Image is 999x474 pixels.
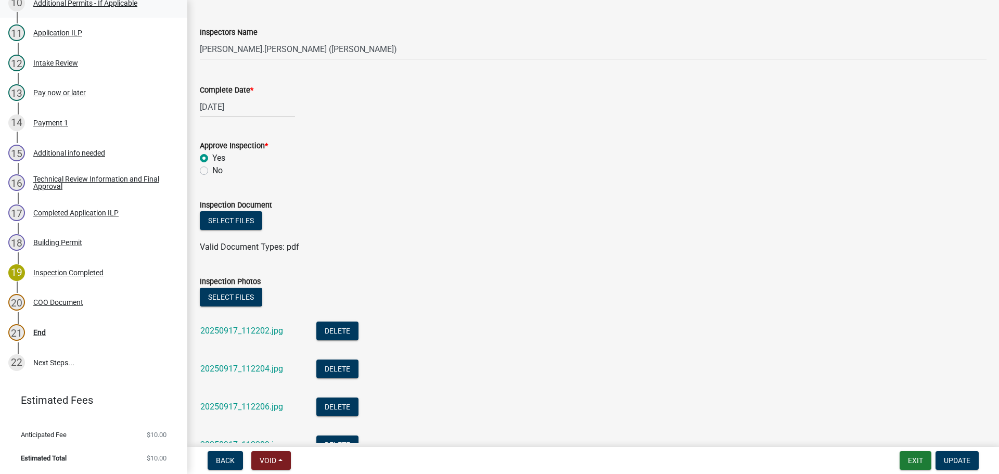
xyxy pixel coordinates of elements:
button: Delete [316,398,358,416]
div: COO Document [33,299,83,306]
div: 21 [8,324,25,341]
div: Pay now or later [33,89,86,96]
a: 20250917_112204.jpg [200,364,283,374]
div: End [33,329,46,336]
label: Inspection Photos [200,278,261,286]
div: Payment 1 [33,119,68,126]
button: Back [208,451,243,470]
a: 20250917_112202.jpg [200,326,283,336]
div: 14 [8,114,25,131]
input: mm/dd/yyyy [200,96,295,118]
a: 20250917_112209.jpg [200,440,283,450]
a: 20250917_112206.jpg [200,402,283,412]
div: Building Permit [33,239,82,246]
wm-modal-confirm: Delete Document [316,441,358,451]
button: Select files [200,211,262,230]
wm-modal-confirm: Delete Document [316,403,358,413]
div: 20 [8,294,25,311]
span: Valid Document Types: pdf [200,242,299,252]
span: $10.00 [147,455,166,462]
span: Anticipated Fee [21,431,67,438]
div: 19 [8,264,25,281]
div: 11 [8,24,25,41]
div: 17 [8,204,25,221]
div: 16 [8,174,25,191]
span: Estimated Total [21,455,67,462]
div: 13 [8,84,25,101]
span: Back [216,456,235,465]
div: Completed Application ILP [33,209,119,216]
div: Additional info needed [33,149,105,157]
div: Application ILP [33,29,82,36]
button: Delete [316,322,358,340]
button: Select files [200,288,262,306]
div: Intake Review [33,59,78,67]
label: Complete Date [200,87,253,94]
a: Estimated Fees [8,390,171,411]
label: Inspection Document [200,202,272,209]
div: 15 [8,145,25,161]
div: Inspection Completed [33,269,104,276]
div: 12 [8,55,25,71]
span: Update [944,456,970,465]
wm-modal-confirm: Delete Document [316,365,358,375]
label: Inspectors Name [200,29,258,36]
button: Exit [900,451,931,470]
label: Yes [212,152,225,164]
wm-modal-confirm: Delete Document [316,327,358,337]
label: Approve Inspection [200,143,268,150]
button: Delete [316,435,358,454]
label: No [212,164,223,177]
button: Delete [316,360,358,378]
div: 18 [8,234,25,251]
span: Void [260,456,276,465]
button: Update [936,451,979,470]
div: Technical Review Information and Final Approval [33,175,171,190]
div: 22 [8,354,25,371]
span: $10.00 [147,431,166,438]
button: Void [251,451,291,470]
